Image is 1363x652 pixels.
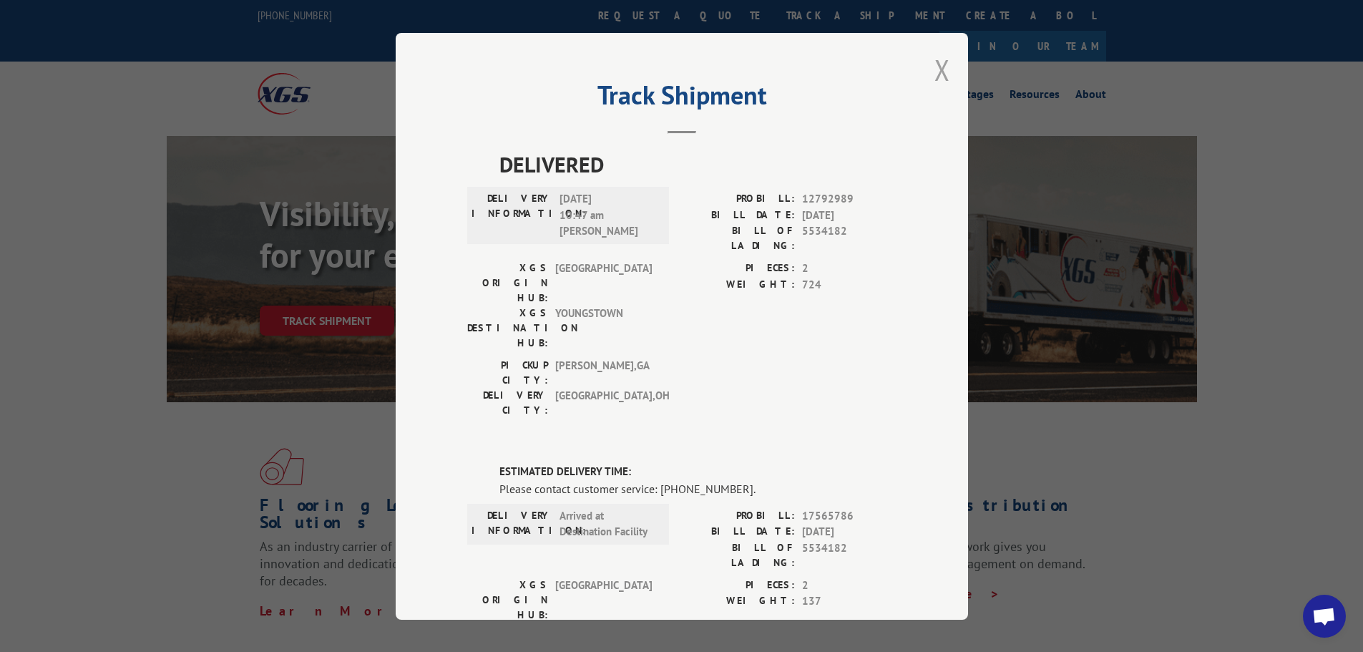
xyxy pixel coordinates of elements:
[467,261,548,306] label: XGS ORIGIN HUB:
[802,540,897,570] span: 5534182
[802,524,897,540] span: [DATE]
[555,358,652,388] span: [PERSON_NAME] , GA
[555,261,652,306] span: [GEOGRAPHIC_DATA]
[682,593,795,610] label: WEIGHT:
[472,191,552,240] label: DELIVERY INFORMATION:
[802,276,897,293] span: 724
[682,261,795,277] label: PIECES:
[802,507,897,524] span: 17565786
[467,388,548,418] label: DELIVERY CITY:
[560,191,656,240] span: [DATE] 10:47 am [PERSON_NAME]
[555,577,652,622] span: [GEOGRAPHIC_DATA]
[802,261,897,277] span: 2
[682,207,795,223] label: BILL DATE:
[1303,595,1346,638] a: Open chat
[682,507,795,524] label: PROBILL:
[802,593,897,610] span: 137
[467,85,897,112] h2: Track Shipment
[472,507,552,540] label: DELIVERY INFORMATION:
[682,191,795,208] label: PROBILL:
[802,577,897,593] span: 2
[682,540,795,570] label: BILL OF LADING:
[682,577,795,593] label: PIECES:
[467,577,548,622] label: XGS ORIGIN HUB:
[934,51,950,89] button: Close modal
[802,207,897,223] span: [DATE]
[802,191,897,208] span: 12792989
[555,306,652,351] span: YOUNGSTOWN
[467,358,548,388] label: PICKUP CITY:
[682,223,795,253] label: BILL OF LADING:
[682,524,795,540] label: BILL DATE:
[499,464,897,480] label: ESTIMATED DELIVERY TIME:
[499,148,897,180] span: DELIVERED
[802,223,897,253] span: 5534182
[499,480,897,497] div: Please contact customer service: [PHONE_NUMBER].
[467,306,548,351] label: XGS DESTINATION HUB:
[682,276,795,293] label: WEIGHT:
[555,388,652,418] span: [GEOGRAPHIC_DATA] , OH
[560,507,656,540] span: Arrived at Destination Facility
